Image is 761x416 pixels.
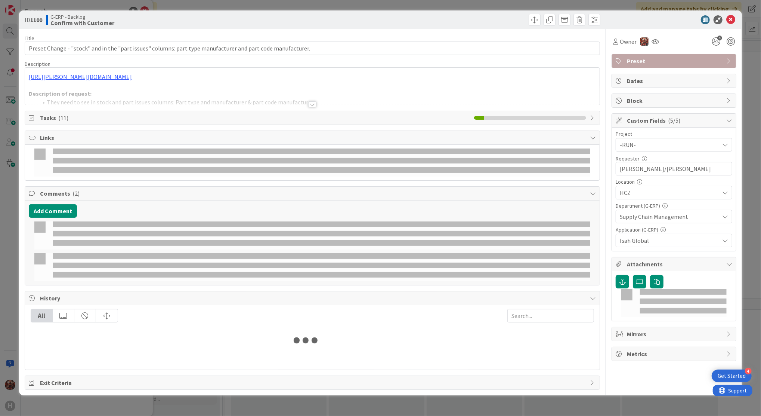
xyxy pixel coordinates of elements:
span: Metrics [627,349,723,358]
span: Isah Global [620,236,719,245]
span: 1 [717,36,722,40]
div: Project [616,131,732,137]
span: HCZ [620,188,719,197]
span: G-ERP - Backlog [50,14,114,20]
b: Confirm with Customer [50,20,114,26]
a: [URL][PERSON_NAME][DOMAIN_NAME] [29,73,132,80]
span: Links [40,133,586,142]
span: Tasks [40,113,470,122]
b: 1100 [30,16,42,24]
span: Custom Fields [627,116,723,125]
span: Supply Chain Management [620,212,719,221]
span: Preset [627,56,723,65]
div: Department (G-ERP) [616,203,732,208]
span: Block [627,96,723,105]
span: Description [25,61,50,67]
span: ( 5/5 ) [668,117,680,124]
button: Add Comment [29,204,77,218]
span: Support [16,1,34,10]
span: ( 11 ) [58,114,68,122]
input: type card name here... [25,42,600,55]
span: ( 2 ) [72,190,80,197]
span: Attachments [627,260,723,269]
div: Location [616,179,732,184]
div: Get Started [718,372,746,380]
div: Application (G-ERP) [616,227,732,232]
span: History [40,294,586,303]
div: All [31,309,53,322]
span: -RUN- [620,140,715,150]
label: Title [25,35,34,42]
div: 4 [745,368,752,374]
span: Dates [627,76,723,85]
span: Comments [40,189,586,198]
div: Open Get Started checklist, remaining modules: 4 [712,370,752,382]
label: Requester [616,155,640,162]
span: Exit Criteria [40,378,586,387]
input: Search... [507,309,594,322]
span: Mirrors [627,330,723,339]
img: JK [640,37,649,46]
span: ID [25,15,42,24]
span: Owner [620,37,637,46]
